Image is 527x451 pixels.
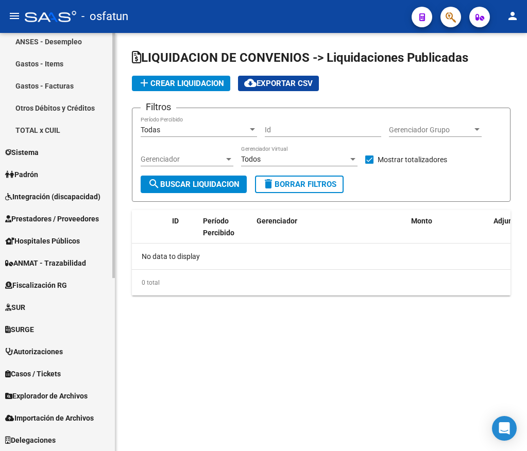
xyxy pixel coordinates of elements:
[5,191,100,202] span: Integración (discapacidad)
[132,244,511,269] div: No data to display
[241,155,261,163] span: Todos
[5,280,67,291] span: Fiscalización RG
[148,180,240,189] span: Buscar Liquidacion
[252,210,407,255] datatable-header-cell: Gerenciador
[5,435,56,446] span: Delegaciones
[172,217,179,225] span: ID
[81,5,128,28] span: - osfatun
[5,147,39,158] span: Sistema
[262,178,275,190] mat-icon: delete
[132,76,230,91] button: Crear Liquidacion
[262,180,336,189] span: Borrar Filtros
[494,217,519,225] span: Adjunto
[5,346,63,357] span: Autorizaciones
[378,153,447,166] span: Mostrar totalizadores
[148,178,160,190] mat-icon: search
[5,412,94,424] span: Importación de Archivos
[5,169,38,180] span: Padrón
[141,100,176,114] h3: Filtros
[238,76,319,91] button: Exportar CSV
[244,77,257,89] mat-icon: cloud_download
[141,176,247,193] button: Buscar Liquidacion
[138,79,224,88] span: Crear Liquidacion
[257,217,297,225] span: Gerenciador
[132,270,511,296] div: 0 total
[199,210,237,255] datatable-header-cell: Período Percibido
[132,50,468,65] span: LIQUIDACION DE CONVENIOS -> Liquidaciones Publicadas
[138,77,150,89] mat-icon: add
[8,10,21,22] mat-icon: menu
[5,302,25,313] span: SUR
[407,210,489,255] datatable-header-cell: Monto
[255,176,344,193] button: Borrar Filtros
[203,217,234,237] span: Período Percibido
[506,10,519,22] mat-icon: person
[5,257,86,269] span: ANMAT - Trazabilidad
[5,235,80,247] span: Hospitales Públicos
[141,155,224,164] span: Gerenciador
[411,217,432,225] span: Monto
[492,416,517,441] div: Open Intercom Messenger
[168,210,199,255] datatable-header-cell: ID
[244,79,313,88] span: Exportar CSV
[389,126,472,134] span: Gerenciador Grupo
[5,390,88,402] span: Explorador de Archivos
[5,368,61,379] span: Casos / Tickets
[141,126,160,134] span: Todas
[5,213,99,224] span: Prestadores / Proveedores
[5,324,34,335] span: SURGE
